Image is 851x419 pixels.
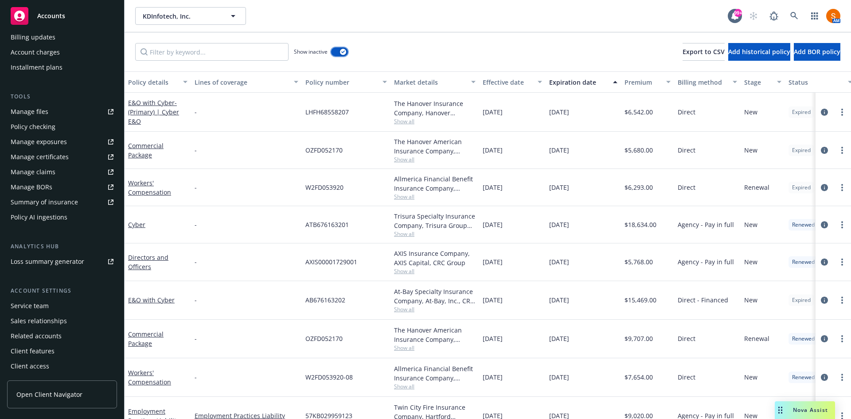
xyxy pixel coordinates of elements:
a: E&O with Cyber [128,98,179,125]
a: Related accounts [7,329,117,343]
a: Workers' Compensation [128,179,171,196]
span: W2FD053920 [305,183,344,192]
a: Report a Bug [765,7,783,25]
span: - [195,257,197,266]
a: circleInformation [819,107,830,117]
img: photo [826,9,840,23]
span: - (Primary) | Cyber E&O [128,98,179,125]
span: - [195,295,197,305]
button: Billing method [674,71,741,93]
a: Manage certificates [7,150,117,164]
span: Add BOR policy [794,47,840,56]
div: Installment plans [11,60,62,74]
a: Search [785,7,803,25]
span: $18,634.00 [625,220,656,229]
span: OZFD052170 [305,145,343,155]
a: Client access [7,359,117,373]
span: New [744,145,757,155]
span: - [195,145,197,155]
span: Show all [394,305,476,313]
a: Commercial Package [128,330,164,348]
a: Commercial Package [128,141,164,159]
a: circleInformation [819,333,830,344]
span: Direct - Financed [678,295,728,305]
div: Expiration date [549,78,608,87]
a: Service team [7,299,117,313]
div: Related accounts [11,329,62,343]
span: [DATE] [483,107,503,117]
span: [DATE] [549,183,569,192]
div: Policy AI ingestions [11,210,67,224]
span: Show all [394,230,476,238]
span: Open Client Navigator [16,390,82,399]
span: Direct [678,107,695,117]
span: Renewed [792,258,815,266]
span: Renewal [744,334,769,343]
span: AXIS00001729001 [305,257,357,266]
div: Stage [744,78,772,87]
div: 99+ [734,9,742,17]
a: Directors and Officers [128,253,168,271]
div: Billing updates [11,30,55,44]
span: [DATE] [549,145,569,155]
div: Client features [11,344,55,358]
span: Add historical policy [728,47,790,56]
span: $6,542.00 [625,107,653,117]
a: circleInformation [819,182,830,193]
a: Workers' Compensation [128,368,171,386]
a: Manage BORs [7,180,117,194]
span: [DATE] [549,257,569,266]
span: [DATE] [549,372,569,382]
span: [DATE] [483,220,503,229]
span: [DATE] [549,107,569,117]
span: AB676163202 [305,295,345,305]
span: [DATE] [549,334,569,343]
a: more [837,333,847,344]
div: Market details [394,78,466,87]
div: Manage BORs [11,180,52,194]
a: Switch app [806,7,824,25]
div: The Hanover American Insurance Company, Hanover Insurance Group [394,137,476,156]
span: Show all [394,156,476,163]
span: - [195,220,197,229]
button: KDInfotech, Inc. [135,7,246,25]
a: Policy checking [7,120,117,134]
a: more [837,182,847,193]
a: E&O with Cyber [128,296,175,304]
div: Account charges [11,45,60,59]
div: Effective date [483,78,532,87]
span: [DATE] [549,295,569,305]
a: more [837,257,847,267]
div: Manage claims [11,165,55,179]
span: New [744,295,757,305]
a: more [837,295,847,305]
button: Expiration date [546,71,621,93]
span: $6,293.00 [625,183,653,192]
span: $7,654.00 [625,372,653,382]
div: AXIS Insurance Company, AXIS Capital, CRC Group [394,249,476,267]
span: Agency - Pay in full [678,220,734,229]
div: Drag to move [775,401,786,419]
a: Start snowing [745,7,762,25]
span: - [195,334,197,343]
span: Direct [678,334,695,343]
span: [DATE] [483,183,503,192]
div: Manage exposures [11,135,67,149]
div: Client access [11,359,49,373]
span: New [744,257,757,266]
div: Account settings [7,286,117,295]
a: Manage files [7,105,117,119]
span: [DATE] [483,334,503,343]
div: Service team [11,299,49,313]
button: Effective date [479,71,546,93]
div: Manage files [11,105,48,119]
button: Nova Assist [775,401,835,419]
span: Renewed [792,373,815,381]
div: Policy details [128,78,178,87]
span: $9,707.00 [625,334,653,343]
span: ATB676163201 [305,220,349,229]
div: Trisura Specialty Insurance Company, Trisura Group Ltd., CRC Group [394,211,476,230]
a: Installment plans [7,60,117,74]
a: more [837,145,847,156]
span: Show all [394,193,476,200]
